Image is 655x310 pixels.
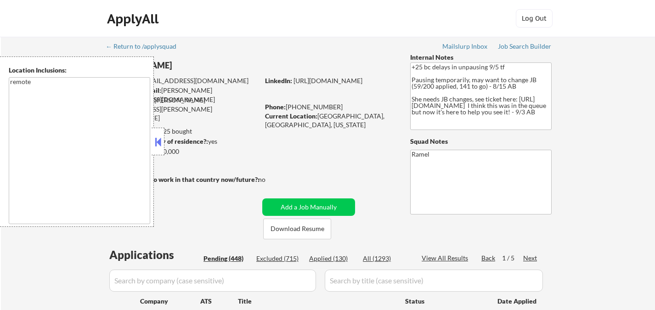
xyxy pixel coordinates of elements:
[523,254,538,263] div: Next
[200,297,238,306] div: ATS
[410,137,552,146] div: Squad Notes
[265,112,317,120] strong: Current Location:
[498,43,552,50] div: Job Search Builder
[107,175,260,183] strong: Will need Visa to work in that country now/future?:
[107,76,259,85] div: [EMAIL_ADDRESS][DOMAIN_NAME]
[106,137,256,146] div: yes
[107,60,295,71] div: [PERSON_NAME]
[363,254,409,263] div: All (1293)
[516,9,553,28] button: Log Out
[498,43,552,52] a: Job Search Builder
[422,254,471,263] div: View All Results
[203,254,249,263] div: Pending (448)
[405,293,484,309] div: Status
[238,297,396,306] div: Title
[262,198,355,216] button: Add a Job Manually
[265,103,286,111] strong: Phone:
[107,96,259,123] div: [PERSON_NAME][EMAIL_ADDRESS][PERSON_NAME][DOMAIN_NAME]
[9,66,150,75] div: Location Inclusions:
[109,270,316,292] input: Search by company (case sensitive)
[497,297,538,306] div: Date Applied
[265,102,395,112] div: [PHONE_NUMBER]
[442,43,488,52] a: Mailslurp Inbox
[106,147,259,156] div: $70,000
[442,43,488,50] div: Mailslurp Inbox
[265,112,395,130] div: [GEOGRAPHIC_DATA], [GEOGRAPHIC_DATA], [US_STATE]
[481,254,496,263] div: Back
[263,219,331,239] button: Download Resume
[294,77,362,85] a: [URL][DOMAIN_NAME]
[107,11,161,27] div: ApplyAll
[107,86,259,104] div: [PERSON_NAME][EMAIL_ADDRESS][DOMAIN_NAME]
[258,175,284,184] div: no
[256,254,302,263] div: Excluded (715)
[309,254,355,263] div: Applied (130)
[106,43,185,52] a: ← Return to /applysquad
[140,297,200,306] div: Company
[265,77,292,85] strong: LinkedIn:
[410,53,552,62] div: Internal Notes
[106,127,259,136] div: 113 sent / 225 bought
[106,43,185,50] div: ← Return to /applysquad
[109,249,200,260] div: Applications
[325,270,543,292] input: Search by title (case sensitive)
[502,254,523,263] div: 1 / 5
